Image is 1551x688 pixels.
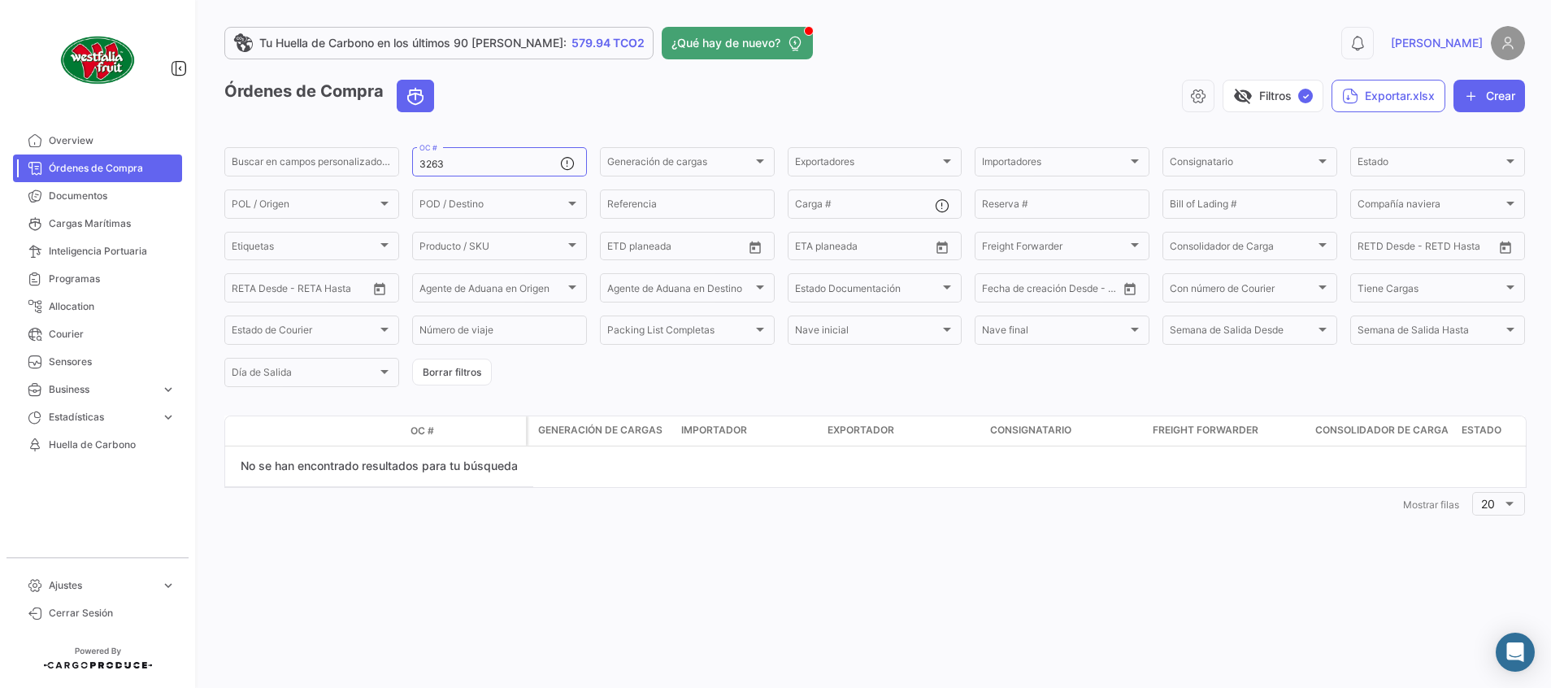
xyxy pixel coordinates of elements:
[1153,423,1258,438] span: Freight Forwarder
[982,243,1127,255] span: Freight Forwarder
[367,277,392,301] button: Open calendar
[49,382,154,397] span: Business
[232,243,377,255] span: Etiquetas
[1453,80,1525,112] button: Crear
[13,155,182,182] a: Órdenes de Compra
[1358,285,1503,296] span: Tiene Cargas
[13,237,182,265] a: Inteligencia Portuaria
[795,243,824,255] input: Desde
[1233,86,1253,106] span: visibility_off
[224,80,439,112] h3: Órdenes de Compra
[1398,243,1462,255] input: Hasta
[982,327,1127,338] span: Nave final
[662,27,813,59] button: ¿Qué hay de nuevo?
[224,27,654,59] a: Tu Huella de Carbono en los últimos 90 [PERSON_NAME]:579.94 TCO2
[13,293,182,320] a: Allocation
[528,416,675,446] datatable-header-cell: Generación de cargas
[13,182,182,210] a: Documentos
[161,578,176,593] span: expand_more
[1023,285,1087,296] input: Hasta
[13,127,182,155] a: Overview
[828,423,894,438] span: Exportador
[1358,327,1503,338] span: Semana de Salida Hasta
[49,299,176,314] span: Allocation
[232,327,377,338] span: Estado de Courier
[259,35,567,51] span: Tu Huella de Carbono en los últimos 90 [PERSON_NAME]:
[1146,416,1309,446] datatable-header-cell: Freight Forwarder
[821,416,984,446] datatable-header-cell: Exportador
[990,423,1071,438] span: Consignatario
[795,159,941,170] span: Exportadores
[49,438,176,452] span: Huella de Carbono
[49,578,154,593] span: Ajustes
[232,201,377,212] span: POL / Origen
[1118,277,1142,301] button: Open calendar
[49,216,176,231] span: Cargas Marítimas
[49,272,176,286] span: Programas
[404,417,526,445] datatable-header-cell: OC #
[681,423,747,438] span: Importador
[1170,285,1315,296] span: Con número de Courier
[412,359,492,385] button: Borrar filtros
[982,159,1127,170] span: Importadores
[13,265,182,293] a: Programas
[1491,26,1525,60] img: placeholder-user.png
[671,35,780,51] span: ¿Qué hay de nuevo?
[411,424,434,438] span: OC #
[13,431,182,459] a: Huella de Carbono
[930,235,954,259] button: Open calendar
[675,416,821,446] datatable-header-cell: Importador
[49,606,176,621] span: Cerrar Sesión
[232,285,261,296] input: Desde
[1170,243,1315,255] span: Consolidador de Carga
[13,320,182,348] a: Courier
[49,133,176,148] span: Overview
[298,425,404,438] datatable-header-cell: Estado Doc.
[419,201,565,212] span: POD / Destino
[272,285,337,296] input: Hasta
[13,210,182,237] a: Cargas Marítimas
[982,285,1011,296] input: Desde
[1403,499,1459,511] span: Mostrar filas
[161,382,176,397] span: expand_more
[1332,80,1445,112] button: Exportar.xlsx
[49,244,176,259] span: Inteligencia Portuaria
[49,410,154,425] span: Estadísticas
[1298,89,1313,103] span: ✓
[795,327,941,338] span: Nave inicial
[419,285,565,296] span: Agente de Aduana en Origen
[398,81,433,111] button: Ocean
[1170,159,1315,170] span: Consignatario
[607,159,753,170] span: Generación de cargas
[1223,80,1323,112] button: visibility_offFiltros✓
[13,348,182,376] a: Sensores
[1391,35,1483,51] span: [PERSON_NAME]
[258,425,298,438] datatable-header-cell: Modo de Transporte
[232,369,377,381] span: Día de Salida
[419,243,565,255] span: Producto / SKU
[161,410,176,425] span: expand_more
[49,189,176,203] span: Documentos
[648,243,712,255] input: Hasta
[1170,327,1315,338] span: Semana de Salida Desde
[743,235,767,259] button: Open calendar
[1358,159,1503,170] span: Estado
[1493,235,1518,259] button: Open calendar
[1462,423,1501,438] span: Estado
[1496,633,1535,672] div: Abrir Intercom Messenger
[1358,243,1387,255] input: Desde
[49,355,176,369] span: Sensores
[795,285,941,296] span: Estado Documentación
[1481,497,1495,511] span: 20
[607,243,636,255] input: Desde
[1315,423,1449,438] span: Consolidador de Carga
[538,423,663,438] span: Generación de cargas
[49,161,176,176] span: Órdenes de Compra
[49,327,176,342] span: Courier
[225,446,533,487] div: No se han encontrado resultados para tu búsqueda
[984,416,1146,446] datatable-header-cell: Consignatario
[57,20,138,101] img: client-50.png
[1309,416,1455,446] datatable-header-cell: Consolidador de Carga
[1358,201,1503,212] span: Compañía naviera
[607,285,753,296] span: Agente de Aduana en Destino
